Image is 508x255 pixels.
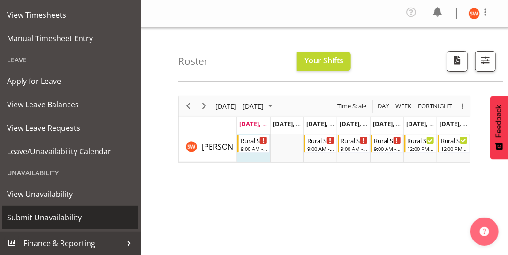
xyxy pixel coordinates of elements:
button: Timeline Week [394,100,413,112]
span: Apply for Leave [7,74,134,88]
a: View Leave Balances [2,93,138,116]
span: Week [394,100,412,112]
div: 9:00 AM - 4:30 PM [374,145,401,152]
span: Fortnight [417,100,453,112]
div: Rural Sector Day Shift [341,135,368,145]
div: Rural Sector Day Shift [374,135,401,145]
div: Rural Sector Day Shift [307,135,334,145]
div: Shannon Whelan"s event - Rural Sector Weekends Begin From Sunday, September 7, 2025 at 12:00:00 P... [438,135,470,153]
span: Day [377,100,390,112]
table: Timeline Week of September 1, 2025 [237,134,470,162]
span: View Timesheets [7,8,134,22]
div: 12:00 PM - 7:00 PM [408,145,434,152]
a: Submit Unavailability [2,206,138,229]
a: View Timesheets [2,3,138,27]
div: Previous [180,96,196,116]
span: [DATE], [DATE] [239,120,282,128]
span: View Leave Requests [7,121,134,135]
span: Submit Unavailability [7,210,134,225]
span: [DATE], [DATE] [440,120,482,128]
span: Time Scale [336,100,367,112]
div: Rural Sector Day Shift [241,135,267,145]
div: 9:00 AM - 4:30 PM [241,145,267,152]
a: View Unavailability [2,182,138,206]
div: Shannon Whelan"s event - Rural Sector Day Shift Begin From Thursday, September 4, 2025 at 9:00:00... [338,135,370,153]
button: Timeline Day [376,100,391,112]
button: Previous [182,100,195,112]
td: Shannon Whelan resource [179,134,237,162]
div: Rural Sector Weekends [408,135,434,145]
a: [PERSON_NAME] [202,141,260,152]
span: Manual Timesheet Entry [7,31,134,45]
span: [DATE] - [DATE] [214,100,265,112]
div: 9:00 AM - 4:30 PM [341,145,368,152]
span: Your Shifts [304,55,343,66]
button: Download a PDF of the roster according to the set date range. [447,51,468,72]
a: Manual Timesheet Entry [2,27,138,50]
span: View Unavailability [7,187,134,201]
button: Filter Shifts [475,51,496,72]
img: help-xxl-2.png [480,227,489,236]
div: Rural Sector Weekends [441,135,468,145]
a: Leave/Unavailability Calendar [2,140,138,163]
div: Leave [2,50,138,69]
button: Time Scale [336,100,368,112]
img: shannon-whelan11890.jpg [469,8,480,19]
div: Timeline Week of September 1, 2025 [178,96,470,163]
div: Shannon Whelan"s event - Rural Sector Day Shift Begin From Friday, September 5, 2025 at 9:00:00 A... [371,135,403,153]
span: Finance & Reporting [23,236,122,250]
button: Next [198,100,211,112]
span: [DATE], [DATE] [373,120,416,128]
span: [DATE], [DATE] [406,120,449,128]
button: September 01 - 07, 2025 [214,100,277,112]
button: Your Shifts [297,52,351,71]
div: Next [196,96,212,116]
button: Fortnight [417,100,454,112]
span: Feedback [495,105,503,138]
span: [PERSON_NAME] [202,142,260,152]
span: [DATE], [DATE] [306,120,349,128]
div: Shannon Whelan"s event - Rural Sector Day Shift Begin From Wednesday, September 3, 2025 at 9:00:0... [304,135,336,153]
div: Shannon Whelan"s event - Rural Sector Day Shift Begin From Monday, September 1, 2025 at 9:00:00 A... [237,135,270,153]
div: overflow [455,96,470,116]
div: Unavailability [2,163,138,182]
div: Shannon Whelan"s event - Rural Sector Weekends Begin From Saturday, September 6, 2025 at 12:00:00... [404,135,437,153]
span: [DATE], [DATE] [340,120,382,128]
div: 9:00 AM - 4:30 PM [307,145,334,152]
h4: Roster [178,56,208,67]
div: 12:00 PM - 7:00 PM [441,145,468,152]
span: Leave/Unavailability Calendar [7,144,134,158]
span: [DATE], [DATE] [273,120,316,128]
span: View Leave Balances [7,97,134,112]
button: Feedback - Show survey [490,96,508,159]
a: Apply for Leave [2,69,138,93]
a: View Leave Requests [2,116,138,140]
